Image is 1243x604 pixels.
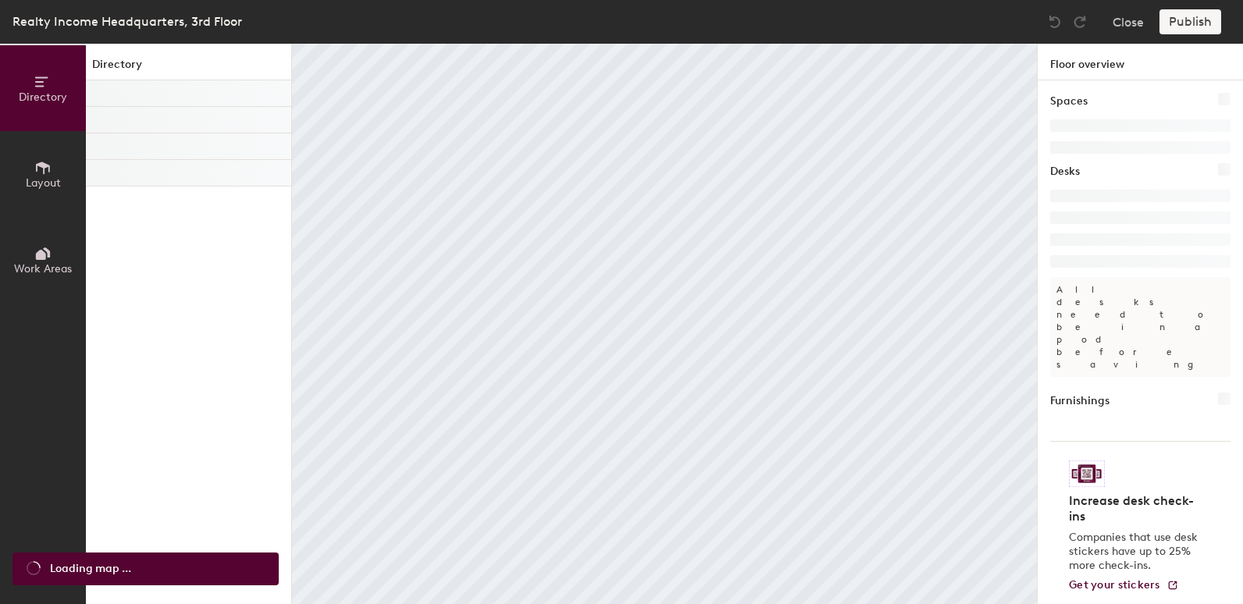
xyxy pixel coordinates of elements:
[292,44,1037,604] canvas: Map
[1038,44,1243,80] h1: Floor overview
[12,12,242,31] div: Realty Income Headquarters, 3rd Floor
[50,560,131,577] span: Loading map ...
[14,262,72,275] span: Work Areas
[1050,163,1080,180] h1: Desks
[1069,579,1179,592] a: Get your stickers
[86,56,291,80] h1: Directory
[1069,578,1160,592] span: Get your stickers
[1050,277,1231,377] p: All desks need to be in a pod before saving
[1069,493,1202,524] h4: Increase desk check-ins
[1047,14,1063,30] img: Undo
[1050,393,1109,410] h1: Furnishings
[19,91,67,104] span: Directory
[1113,9,1144,34] button: Close
[1069,531,1202,573] p: Companies that use desk stickers have up to 25% more check-ins.
[1072,14,1088,30] img: Redo
[26,176,61,190] span: Layout
[1050,93,1088,110] h1: Spaces
[1069,460,1105,487] img: Sticker logo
